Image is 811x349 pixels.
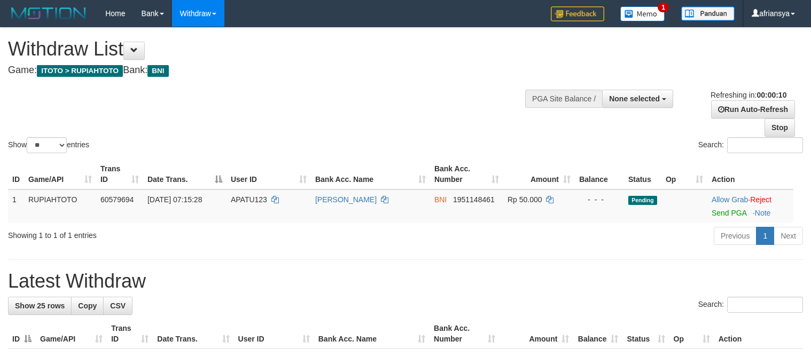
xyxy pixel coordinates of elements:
strong: 00:00:10 [757,91,786,99]
h4: Game: Bank: [8,65,530,76]
button: None selected [602,90,673,108]
th: Op: activate to sort column ascending [669,319,714,349]
h1: Latest Withdraw [8,271,803,292]
td: 1 [8,189,24,223]
th: Date Trans.: activate to sort column ascending [153,319,233,349]
td: · [707,189,793,223]
th: Bank Acc. Number: activate to sort column ascending [430,319,500,349]
a: Next [774,227,803,245]
a: [PERSON_NAME] [315,195,377,204]
th: User ID: activate to sort column ascending [227,159,311,189]
th: Status [624,159,661,189]
select: Showentries [27,137,67,153]
span: APATU123 [231,195,267,204]
span: CSV [110,302,126,310]
img: Feedback.jpg [551,6,604,21]
th: Amount: activate to sort column ascending [503,159,575,189]
a: Show 25 rows [8,297,72,315]
th: Amount: activate to sort column ascending [500,319,573,349]
a: 1 [756,227,774,245]
span: Pending [628,196,657,205]
a: Copy [71,297,104,315]
img: Button%20Memo.svg [620,6,665,21]
th: Trans ID: activate to sort column ascending [107,319,153,349]
a: Note [755,209,771,217]
a: Reject [750,195,771,204]
label: Search: [698,297,803,313]
div: - - - [579,194,620,205]
th: ID: activate to sort column descending [8,319,36,349]
th: Bank Acc. Name: activate to sort column ascending [314,319,430,349]
a: CSV [103,297,132,315]
span: · [712,195,750,204]
img: panduan.png [681,6,735,21]
span: 1 [658,3,669,12]
th: Balance: activate to sort column ascending [573,319,622,349]
a: Allow Grab [712,195,748,204]
h1: Withdraw List [8,38,530,60]
input: Search: [727,137,803,153]
span: BNI [147,65,168,77]
a: Previous [714,227,757,245]
th: Trans ID: activate to sort column ascending [96,159,143,189]
span: Copy [78,302,97,310]
th: Action [707,159,793,189]
img: MOTION_logo.png [8,5,89,21]
th: ID [8,159,24,189]
span: Refreshing in: [711,91,786,99]
a: Run Auto-Refresh [711,100,795,118]
input: Search: [727,297,803,313]
a: Send PGA [712,209,746,217]
th: Status: activate to sort column ascending [622,319,669,349]
th: Date Trans.: activate to sort column descending [143,159,227,189]
th: User ID: activate to sort column ascending [234,319,314,349]
div: PGA Site Balance / [525,90,602,108]
th: Game/API: activate to sort column ascending [24,159,96,189]
span: Copy 1951148461 to clipboard [453,195,495,204]
th: Bank Acc. Number: activate to sort column ascending [430,159,503,189]
td: RUPIAHTOTO [24,189,96,223]
span: 60579694 [100,195,134,204]
th: Game/API: activate to sort column ascending [36,319,107,349]
div: Showing 1 to 1 of 1 entries [8,226,330,241]
a: Stop [765,118,795,137]
span: Show 25 rows [15,302,65,310]
span: None selected [609,94,660,103]
span: [DATE] 07:15:28 [147,195,202,204]
th: Op: activate to sort column ascending [661,159,707,189]
label: Show entries [8,137,89,153]
th: Balance [575,159,624,189]
th: Bank Acc. Name: activate to sort column ascending [311,159,430,189]
span: ITOTO > RUPIAHTOTO [37,65,123,77]
span: Rp 50.000 [508,195,542,204]
th: Action [714,319,803,349]
label: Search: [698,137,803,153]
span: BNI [434,195,447,204]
